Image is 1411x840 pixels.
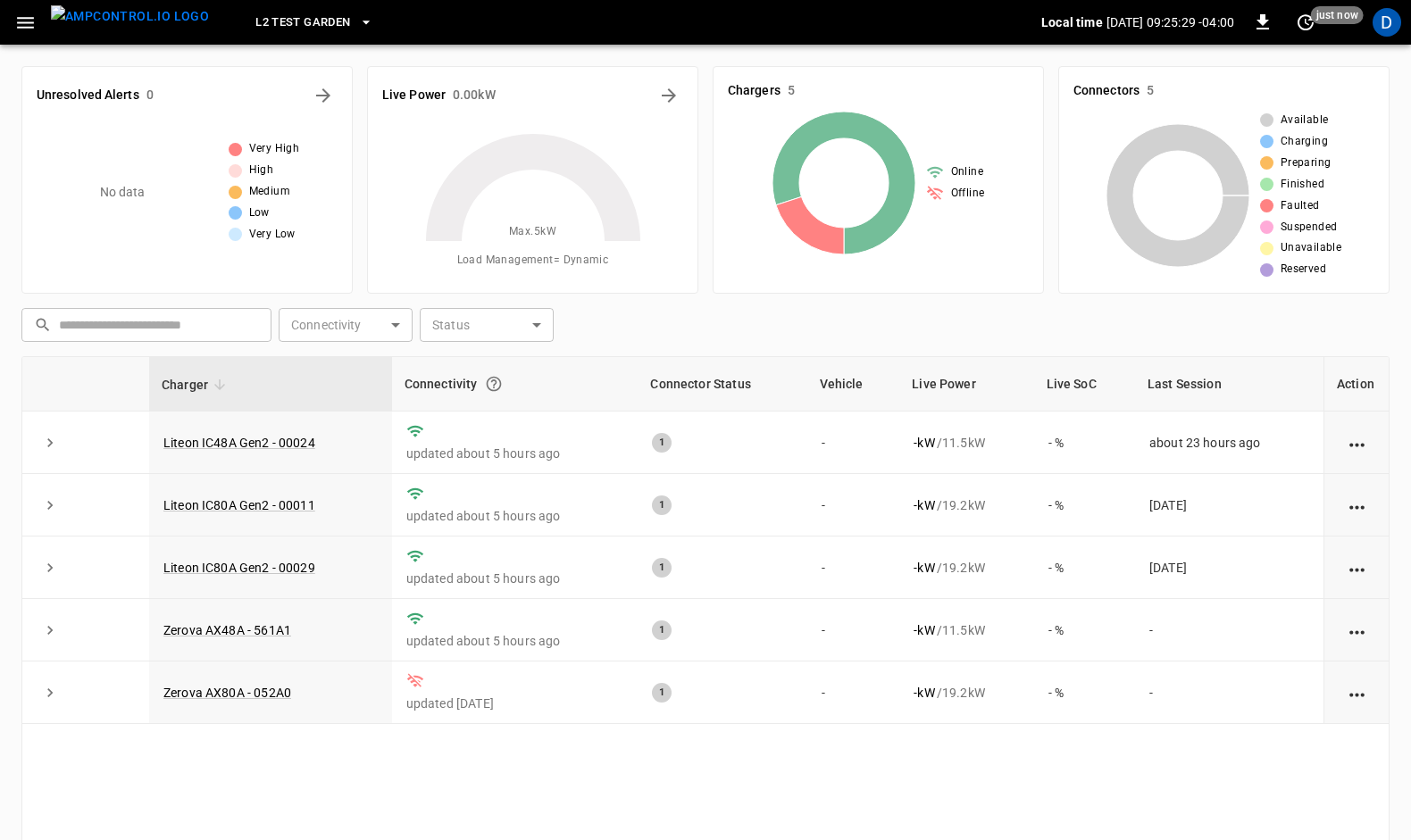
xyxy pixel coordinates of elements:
button: Connection between the charger and our software. [478,368,510,400]
div: / 11.5 kW [914,434,1019,452]
td: - % [1034,536,1135,599]
span: Very Low [249,226,296,244]
div: 1 [652,683,672,703]
div: action cell options [1346,621,1368,639]
div: / 19.2 kW [914,496,1019,514]
p: updated about 5 hours ago [406,632,624,650]
td: - [1135,661,1323,724]
div: / 11.5 kW [914,621,1019,639]
h6: Connectors [1073,81,1140,101]
a: Zerova AX80A - 052A0 [163,686,291,700]
td: - [807,661,900,724]
p: - kW [914,559,934,577]
th: Live Power [899,357,1033,412]
h6: 5 [1147,81,1154,101]
span: Unavailable [1281,239,1341,257]
td: [DATE] [1135,474,1323,536]
span: Low [249,204,270,222]
p: - kW [914,684,934,702]
span: Charger [162,374,231,395]
button: L2 Test Garden [248,5,380,40]
td: - [807,474,900,536]
div: action cell options [1346,496,1368,514]
td: - [807,599,900,661]
span: L2 Test Garden [255,12,350,33]
span: just now [1311,6,1364,24]
span: Offline [951,185,985,203]
h6: 0 [146,86,154,105]
span: Load Management = Dynamic [457,252,609,270]
span: Max. 5 kW [509,223,556,241]
p: - kW [914,434,934,452]
p: - kW [914,621,934,639]
button: expand row [37,429,63,456]
a: Liteon IC48A Gen2 - 00024 [163,436,315,450]
span: Available [1281,112,1329,129]
h6: 5 [788,81,795,101]
a: Liteon IC80A Gen2 - 00029 [163,561,315,575]
span: Finished [1281,176,1324,194]
p: updated [DATE] [406,694,624,712]
div: 1 [652,620,672,640]
p: Local time [1041,13,1103,31]
td: - [1135,599,1323,661]
div: action cell options [1346,559,1368,577]
td: - % [1034,661,1135,724]
a: Zerova AX48A - 561A1 [163,623,291,637]
td: - % [1034,599,1135,661]
div: 1 [652,495,672,515]
td: - % [1034,412,1135,474]
div: 1 [652,433,672,453]
span: Preparing [1281,154,1332,172]
button: expand row [37,679,63,706]
td: - % [1034,474,1135,536]
th: Connector Status [638,357,806,412]
span: Medium [249,183,290,201]
span: High [249,162,274,179]
span: Charging [1281,133,1328,151]
h6: 0.00 kW [453,86,496,105]
button: All Alerts [309,81,338,110]
td: about 23 hours ago [1135,412,1323,474]
th: Action [1323,357,1389,412]
h6: Live Power [382,86,446,105]
span: Suspended [1281,219,1338,237]
button: set refresh interval [1291,8,1320,37]
td: [DATE] [1135,536,1323,599]
p: updated about 5 hours ago [406,570,624,587]
button: expand row [37,617,63,644]
td: - [807,412,900,474]
img: ampcontrol.io logo [51,5,209,28]
th: Live SoC [1034,357,1135,412]
a: Liteon IC80A Gen2 - 00011 [163,498,315,512]
div: / 19.2 kW [914,559,1019,577]
p: updated about 5 hours ago [406,507,624,525]
span: Online [951,163,983,181]
div: Connectivity [405,368,626,400]
th: Last Session [1135,357,1323,412]
button: expand row [37,492,63,519]
h6: Unresolved Alerts [37,86,139,105]
p: - kW [914,496,934,514]
p: No data [100,183,146,202]
span: Faulted [1281,197,1320,215]
div: action cell options [1346,684,1368,702]
span: Very High [249,140,300,158]
button: expand row [37,554,63,581]
div: profile-icon [1373,8,1401,37]
div: 1 [652,558,672,578]
h6: Chargers [728,81,781,101]
div: / 19.2 kW [914,684,1019,702]
th: Vehicle [807,357,900,412]
p: [DATE] 09:25:29 -04:00 [1106,13,1234,31]
div: action cell options [1346,434,1368,452]
td: - [807,536,900,599]
button: Energy Overview [655,81,683,110]
span: Reserved [1281,261,1326,279]
p: updated about 5 hours ago [406,445,624,462]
